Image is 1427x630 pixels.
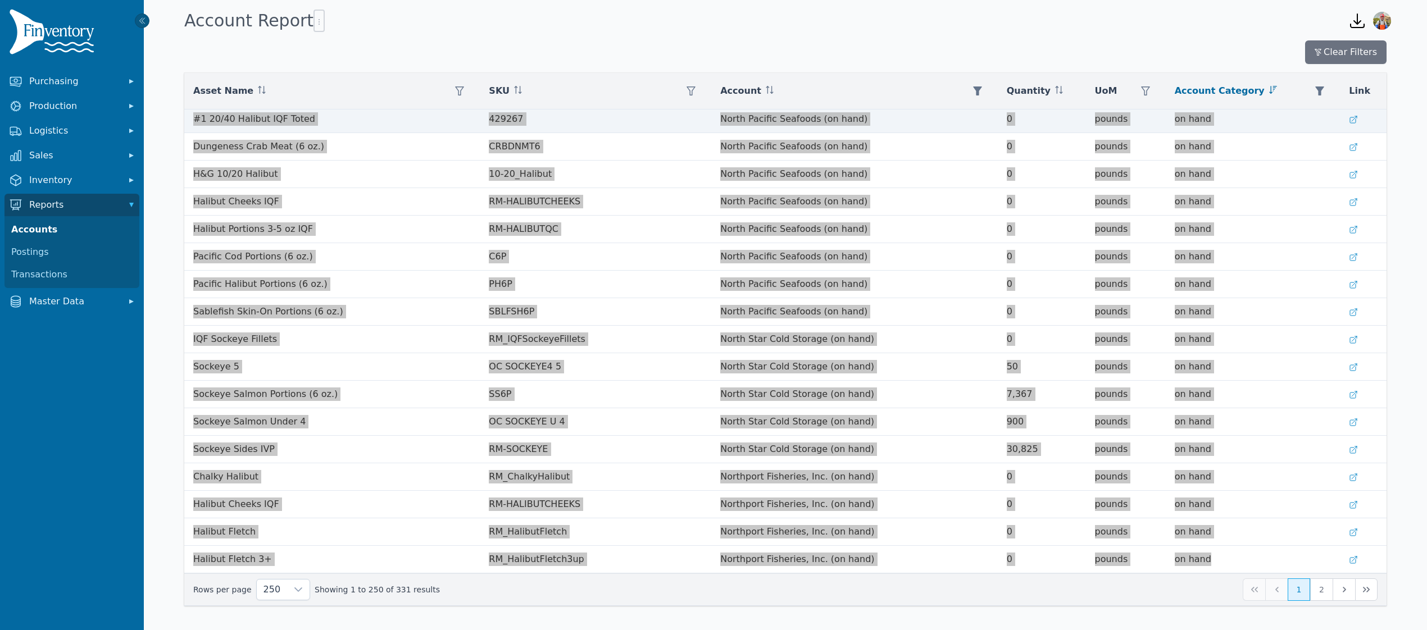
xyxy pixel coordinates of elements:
[480,188,711,216] td: RM-HALIBUTCHEEKS
[998,326,1086,353] td: 0
[29,174,119,187] span: Inventory
[998,381,1086,408] td: 7,367
[1166,491,1340,518] td: on hand
[480,243,711,271] td: C6P
[480,518,711,546] td: RM_HalibutFletch
[480,326,711,353] td: RM_IQFSockeyeFillets
[711,546,997,573] td: Northport Fisheries, Inc. (on hand)
[480,381,711,408] td: SS6P
[4,194,139,216] button: Reports
[1166,133,1340,161] td: on hand
[257,579,288,600] span: Rows per page
[1086,518,1166,546] td: pounds
[1086,298,1166,326] td: pounds
[480,161,711,188] td: 10-20_Halibut
[184,326,480,353] td: IQF Sockeye Fillets
[7,241,137,263] a: Postings
[184,491,480,518] td: Halibut Cheeks IQF
[998,216,1086,243] td: 0
[1086,381,1166,408] td: pounds
[480,271,711,298] td: PH6P
[1166,436,1340,463] td: on hand
[480,463,711,491] td: RM_ChalkyHalibut
[1086,161,1166,188] td: pounds
[1166,518,1340,546] td: on hand
[1086,271,1166,298] td: pounds
[4,290,139,313] button: Master Data
[998,298,1086,326] td: 0
[184,353,480,381] td: Sockeye 5
[998,188,1086,216] td: 0
[184,546,480,573] td: Halibut Fletch 3+
[480,133,711,161] td: CRBDNMT6
[4,169,139,191] button: Inventory
[711,518,997,546] td: Northport Fisheries, Inc. (on hand)
[998,518,1086,546] td: 0
[1166,298,1340,326] td: on hand
[29,295,119,308] span: Master Data
[184,408,480,436] td: Sockeye Salmon Under 4
[1007,84,1051,98] span: Quantity
[480,546,711,573] td: RM_HalibutFletch3up
[4,95,139,117] button: Production
[1166,216,1340,243] td: on hand
[1288,578,1310,601] button: Page 1
[1166,188,1340,216] td: on hand
[1166,381,1340,408] td: on hand
[1373,12,1391,30] img: Sera Wheeler
[1086,491,1166,518] td: pounds
[1166,271,1340,298] td: on hand
[480,491,711,518] td: RM-HALIBUTCHEEKS
[4,144,139,167] button: Sales
[720,84,761,98] span: Account
[1095,84,1117,98] span: UoM
[1166,326,1340,353] td: on hand
[1166,161,1340,188] td: on hand
[1086,436,1166,463] td: pounds
[998,546,1086,573] td: 0
[184,216,480,243] td: Halibut Portions 3-5 oz IQF
[998,353,1086,381] td: 50
[998,463,1086,491] td: 0
[480,216,711,243] td: RM-HALIBUTQC
[998,106,1086,133] td: 0
[489,84,510,98] span: SKU
[998,133,1086,161] td: 0
[315,584,440,595] span: Showing 1 to 250 of 331 results
[1166,243,1340,271] td: on hand
[998,161,1086,188] td: 0
[1086,243,1166,271] td: pounds
[1086,188,1166,216] td: pounds
[7,218,137,241] a: Accounts
[711,408,997,436] td: North Star Cold Storage (on hand)
[711,298,997,326] td: North Pacific Seafoods (on hand)
[184,188,480,216] td: Halibut Cheeks IQF
[711,353,997,381] td: North Star Cold Storage (on hand)
[1175,84,1265,98] span: Account Category
[1166,353,1340,381] td: on hand
[1086,546,1166,573] td: pounds
[998,243,1086,271] td: 0
[184,381,480,408] td: Sockeye Salmon Portions (6 oz.)
[998,491,1086,518] td: 0
[184,10,325,32] h1: Account Report
[1355,578,1378,601] button: Last Page
[711,381,997,408] td: North Star Cold Storage (on hand)
[711,491,997,518] td: Northport Fisheries, Inc. (on hand)
[711,436,997,463] td: North Star Cold Storage (on hand)
[711,133,997,161] td: North Pacific Seafoods (on hand)
[1305,40,1387,64] button: Clear Filters
[1333,578,1355,601] button: Next Page
[1166,546,1340,573] td: on hand
[998,436,1086,463] td: 30,825
[4,70,139,93] button: Purchasing
[998,271,1086,298] td: 0
[184,463,480,491] td: Chalky Halibut
[184,106,480,133] td: #1 20/40 Halibut IQF Toted
[9,9,99,59] img: Finventory
[480,436,711,463] td: RM-SOCKEYE
[711,106,997,133] td: North Pacific Seafoods (on hand)
[1086,353,1166,381] td: pounds
[184,161,480,188] td: H&G 10/20 Halibut
[1086,408,1166,436] td: pounds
